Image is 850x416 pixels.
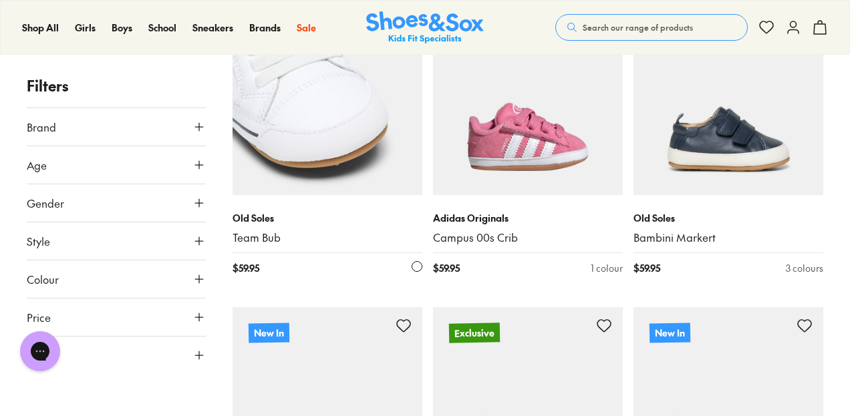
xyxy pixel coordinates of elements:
a: Team Bub [233,230,422,245]
a: Campus 00s Crib [433,230,623,245]
p: Adidas Originals [433,211,623,225]
span: Price [27,309,51,325]
span: Girls [75,21,96,34]
span: $ 59.95 [233,261,259,275]
button: Gender [27,184,206,222]
a: Shoes & Sox [366,11,484,44]
span: Sale [297,21,316,34]
span: Age [27,157,47,173]
p: Old Soles [233,211,422,225]
span: Boys [112,21,132,34]
a: Bambini Markert [633,230,823,245]
img: SNS_Logo_Responsive.svg [366,11,484,44]
span: $ 59.95 [633,261,660,275]
button: Size [27,337,206,374]
span: Brand [27,119,56,135]
a: Exclusive [233,5,422,195]
a: Sale [297,21,316,35]
span: Sneakers [192,21,233,34]
a: School [148,21,176,35]
span: Style [27,233,50,249]
a: Boys [112,21,132,35]
span: School [148,21,176,34]
p: New In [650,323,690,343]
div: 1 colour [591,261,623,275]
span: Shop All [22,21,59,34]
span: Search our range of products [583,21,693,33]
button: Price [27,298,206,336]
button: Colour [27,260,206,298]
button: Search our range of products [555,14,748,41]
a: Sneakers [192,21,233,35]
span: $ 59.95 [433,261,460,275]
span: Gender [27,195,64,211]
p: New In [249,323,289,343]
a: Shop All [22,21,59,35]
span: Colour [27,271,59,287]
p: Exclusive [449,323,500,343]
p: Filters [27,75,206,97]
button: Style [27,222,206,260]
button: Age [27,146,206,184]
span: Brands [249,21,281,34]
p: Old Soles [633,211,823,225]
button: Brand [27,108,206,146]
a: Girls [75,21,96,35]
iframe: Gorgias live chat messenger [13,327,67,376]
div: 3 colours [786,261,823,275]
a: Brands [249,21,281,35]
